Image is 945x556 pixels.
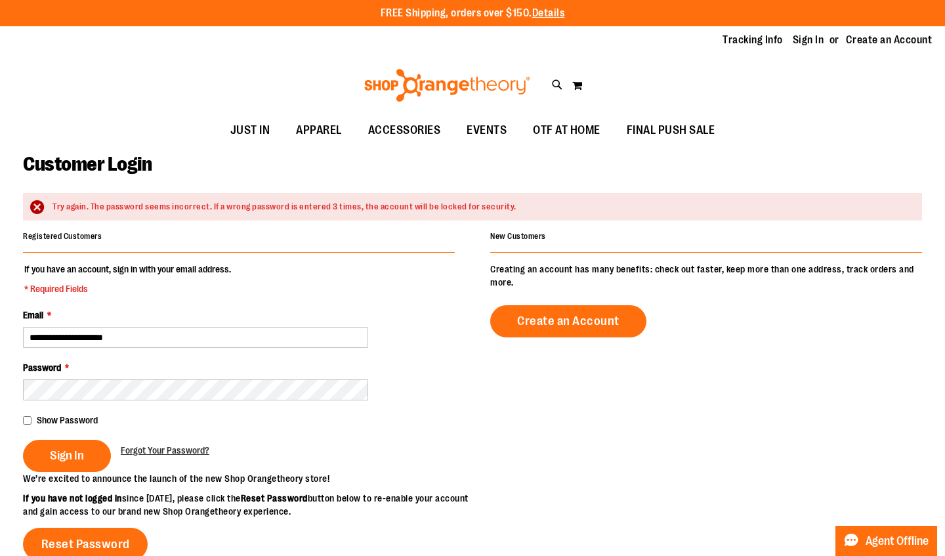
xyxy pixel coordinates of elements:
[517,314,619,328] span: Create an Account
[37,415,98,425] span: Show Password
[490,305,646,337] a: Create an Account
[490,263,922,289] p: Creating an account has many benefits: check out faster, keep more than one address, track orders...
[41,537,130,551] span: Reset Password
[296,116,342,145] span: APPAREL
[614,116,728,146] a: FINAL PUSH SALE
[866,535,929,547] span: Agent Offline
[490,232,546,241] strong: New Customers
[533,116,600,145] span: OTF AT HOME
[23,440,111,472] button: Sign In
[355,116,454,146] a: ACCESSORIES
[453,116,520,146] a: EVENTS
[121,445,209,456] span: Forgot Your Password?
[52,201,909,213] div: Try again. The password seems incorrect. If a wrong password is entered 3 times, the account will...
[723,33,783,47] a: Tracking Info
[532,7,565,19] a: Details
[23,472,472,485] p: We’re excited to announce the launch of the new Shop Orangetheory store!
[23,493,122,503] strong: If you have not logged in
[362,69,532,102] img: Shop Orangetheory
[241,493,308,503] strong: Reset Password
[835,526,937,556] button: Agent Offline
[793,33,824,47] a: Sign In
[23,492,472,518] p: since [DATE], please click the button below to re-enable your account and gain access to our bran...
[467,116,507,145] span: EVENTS
[23,232,102,241] strong: Registered Customers
[23,362,61,373] span: Password
[627,116,715,145] span: FINAL PUSH SALE
[520,116,614,146] a: OTF AT HOME
[381,6,565,21] p: FREE Shipping, orders over $150.
[23,153,152,175] span: Customer Login
[846,33,933,47] a: Create an Account
[23,263,232,295] legend: If you have an account, sign in with your email address.
[368,116,441,145] span: ACCESSORIES
[217,116,283,146] a: JUST IN
[23,310,43,320] span: Email
[24,282,231,295] span: * Required Fields
[121,444,209,457] a: Forgot Your Password?
[283,116,355,146] a: APPAREL
[230,116,270,145] span: JUST IN
[50,448,84,463] span: Sign In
